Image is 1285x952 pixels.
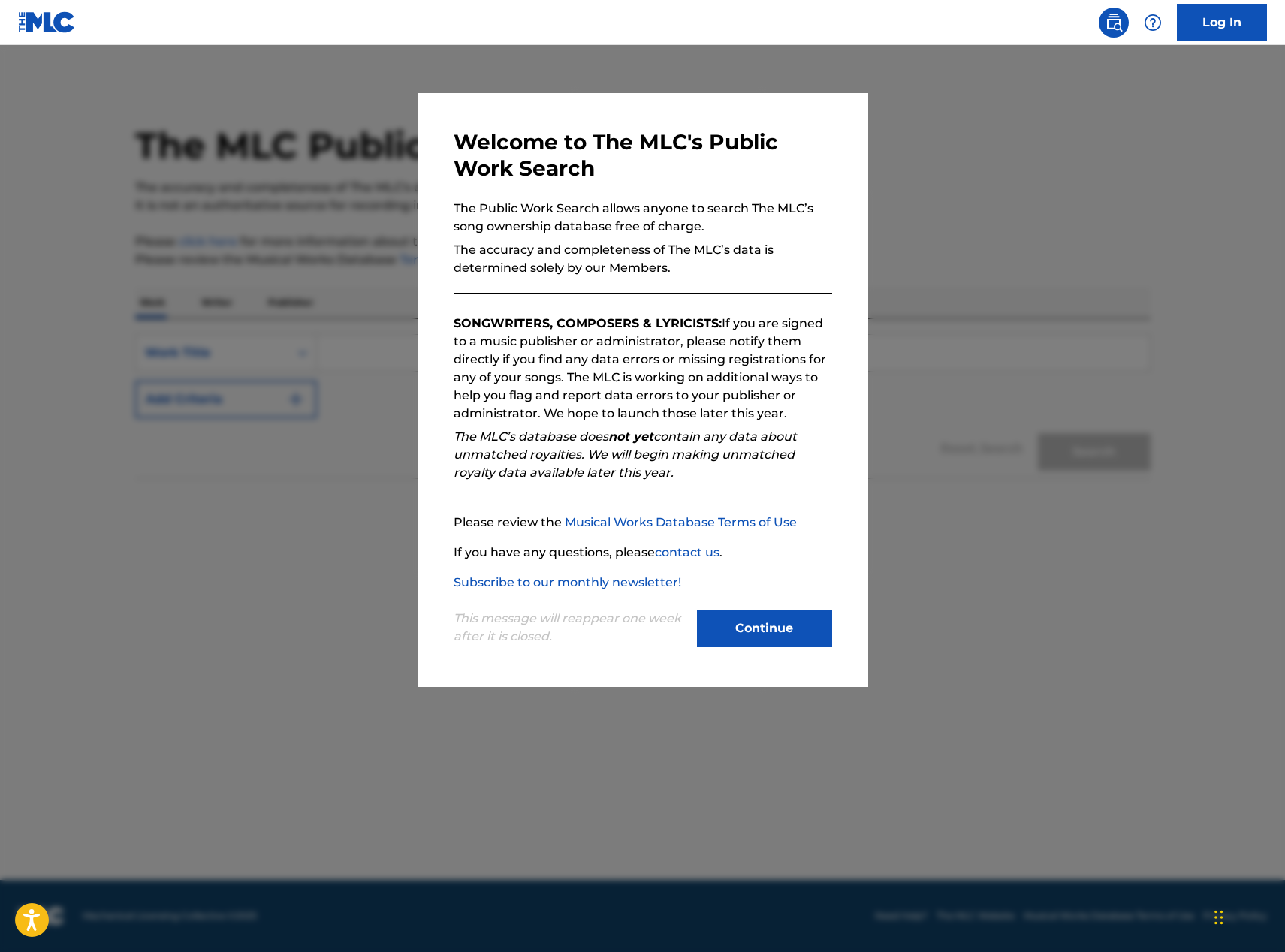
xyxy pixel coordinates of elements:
[1138,8,1168,38] div: Help
[18,11,76,33] img: MLC Logo
[454,241,832,277] p: The accuracy and completeness of The MLC’s data is determined solely by our Members.
[1105,14,1123,32] img: search
[1210,880,1285,952] iframe: Chat Widget
[608,429,653,444] strong: not yet
[454,610,688,646] p: This message will reappear one week after it is closed.
[1177,4,1267,41] a: Log In
[454,514,832,532] p: Please review the
[454,429,797,480] em: The MLC’s database does contain any data about unmatched royalties. We will begin making unmatche...
[1214,895,1223,940] div: Drag
[655,545,719,559] a: contact us
[1144,14,1162,32] img: help
[565,515,797,529] a: Musical Works Database Terms of Use
[454,315,832,423] p: If you are signed to a music publisher or administrator, please notify them directly if you find ...
[697,610,832,647] button: Continue
[454,316,722,330] strong: SONGWRITERS, COMPOSERS & LYRICISTS:
[454,544,832,562] p: If you have any questions, please .
[454,129,832,182] h3: Welcome to The MLC's Public Work Search
[1099,8,1129,38] a: Public Search
[454,575,681,589] a: Subscribe to our monthly newsletter!
[454,200,832,236] p: The Public Work Search allows anyone to search The MLC’s song ownership database free of charge.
